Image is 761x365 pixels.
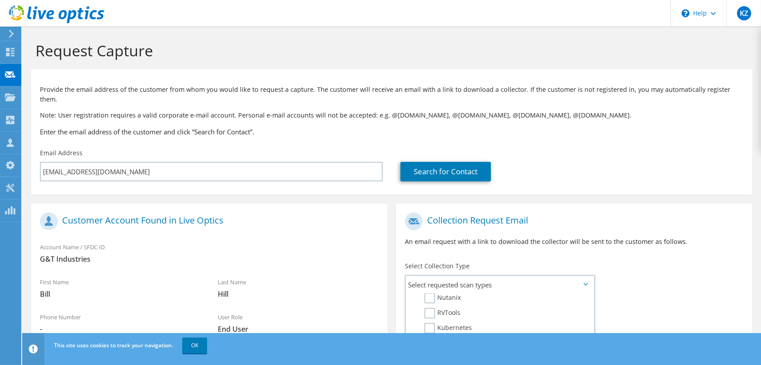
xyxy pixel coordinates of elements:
div: First Name [31,273,209,303]
h1: Collection Request Email [405,212,739,230]
div: Last Name [209,273,387,303]
div: Phone Number [31,308,209,338]
span: This site uses cookies to track your navigation. [54,341,173,349]
label: Select Collection Type [405,262,470,271]
div: User Role [209,308,387,338]
h1: Request Capture [35,41,743,60]
label: Nutanix [424,293,461,303]
span: Select requested scan types [406,276,594,294]
span: - [40,324,200,334]
a: Search for Contact [400,162,491,181]
h1: Customer Account Found in Live Optics [40,212,374,230]
span: KZ [737,6,751,20]
label: RVTools [424,308,460,318]
span: G&T Industries [40,254,378,264]
p: An email request with a link to download the collector will be sent to the customer as follows. [405,237,743,247]
div: Requested Collections [396,297,752,333]
label: Kubernetes [424,323,472,334]
p: Provide the email address of the customer from whom you would like to request a capture. The cust... [40,85,743,104]
p: Note: User registration requires a valid corporate e-mail account. Personal e-mail accounts will ... [40,110,743,120]
label: Email Address [40,149,82,157]
span: End User [218,324,378,334]
div: Account Name / SFDC ID [31,238,387,268]
h3: Enter the email address of the customer and click “Search for Contact”. [40,127,743,137]
a: OK [182,338,207,353]
span: Bill [40,289,200,299]
span: Hill [218,289,378,299]
svg: \n [682,9,690,17]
